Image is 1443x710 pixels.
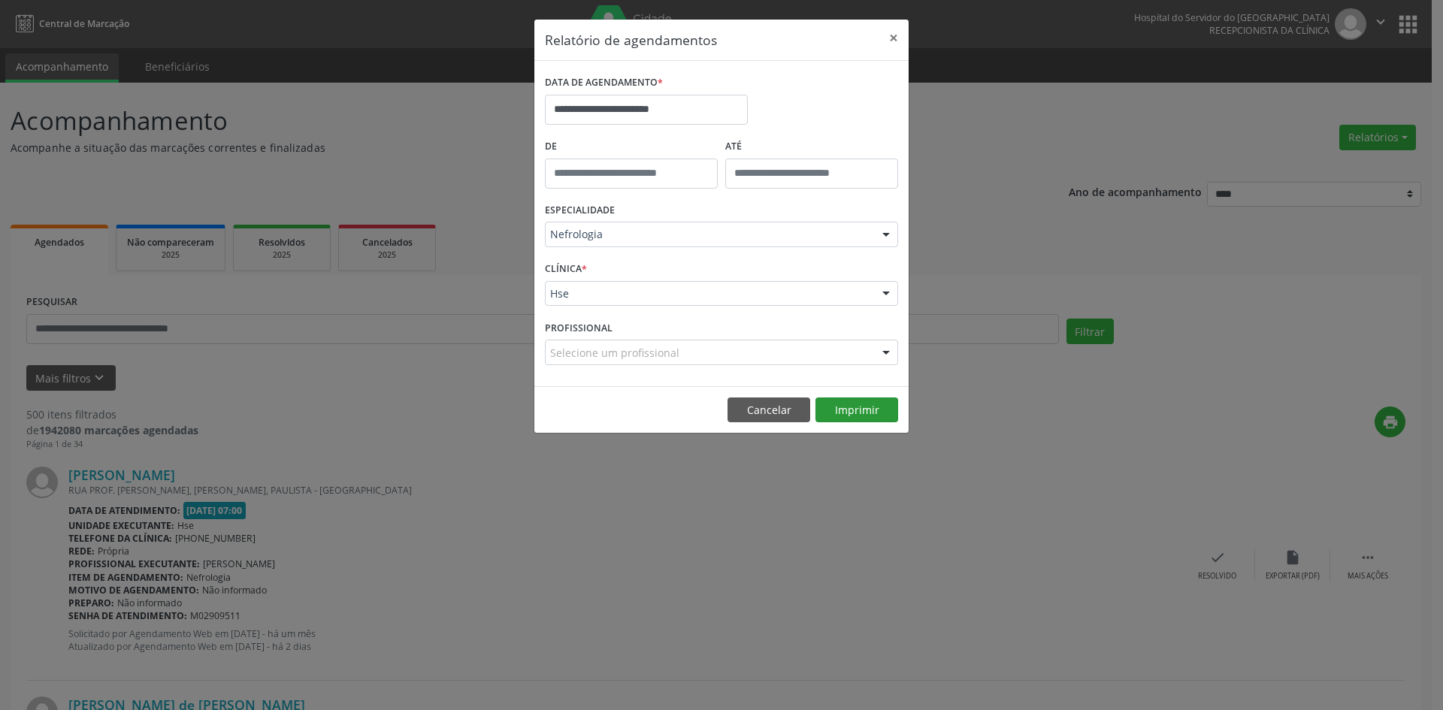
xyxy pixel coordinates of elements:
label: De [545,135,718,159]
label: CLÍNICA [545,258,587,281]
button: Imprimir [815,397,898,423]
span: Hse [550,286,867,301]
button: Cancelar [728,397,810,423]
label: ATÉ [725,135,898,159]
button: Close [879,20,909,56]
label: ESPECIALIDADE [545,199,615,222]
label: PROFISSIONAL [545,316,613,340]
span: Nefrologia [550,227,867,242]
label: DATA DE AGENDAMENTO [545,71,663,95]
span: Selecione um profissional [550,345,679,361]
h5: Relatório de agendamentos [545,30,717,50]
